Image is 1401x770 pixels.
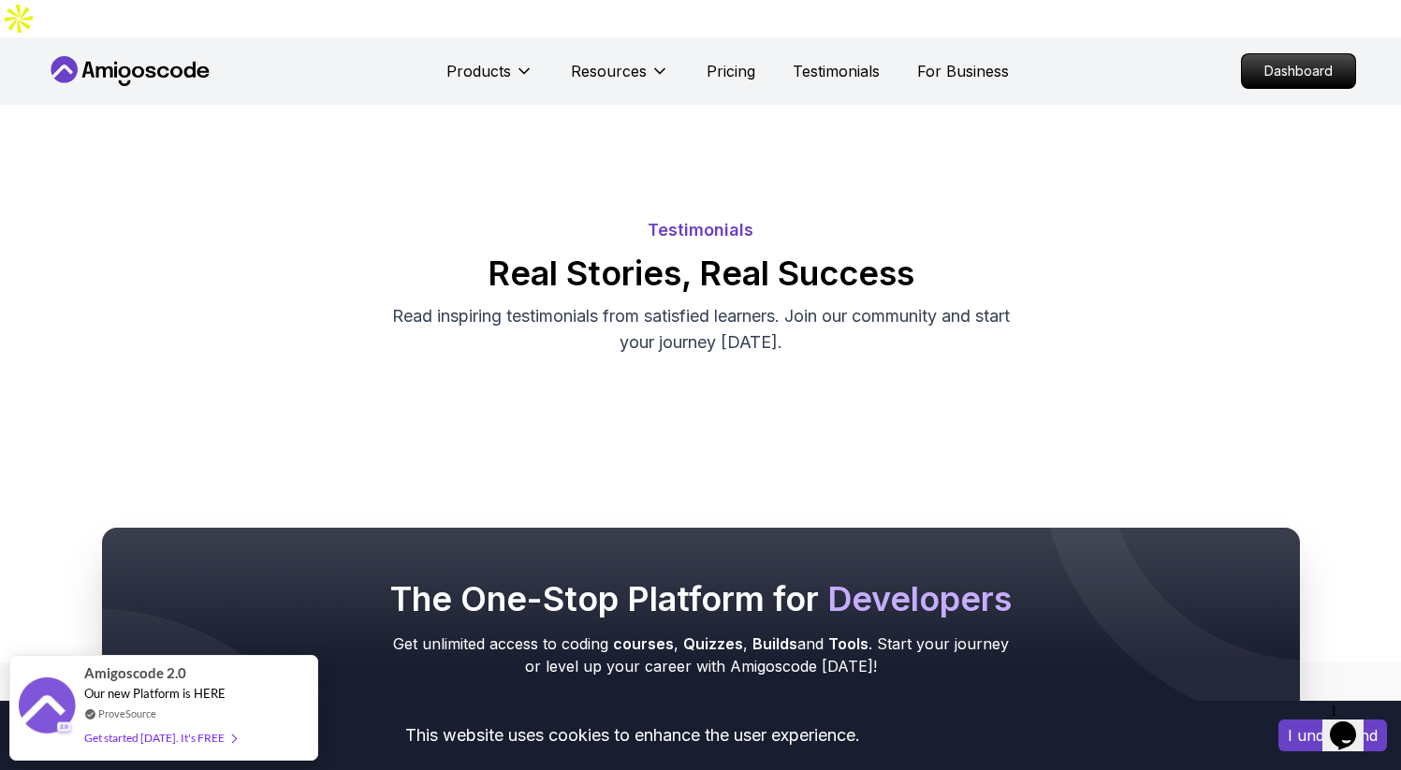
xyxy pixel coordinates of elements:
[917,60,1009,82] a: For Business
[827,578,1012,619] span: Developers
[752,634,797,653] span: Builds
[387,580,1015,617] h2: The One-Stop Platform for
[571,60,669,97] button: Resources
[14,715,1250,756] div: This website uses cookies to enhance the user experience.
[446,60,533,97] button: Products
[1242,54,1355,88] p: Dashboard
[1322,695,1382,751] iframe: chat widget
[98,705,156,721] a: ProveSource
[446,60,511,82] p: Products
[84,662,186,684] span: Amigoscode 2.0
[571,60,647,82] p: Resources
[387,303,1015,356] p: Read inspiring testimonials from satisfied learners. Join our community and start your journey [D...
[387,632,1015,677] p: Get unlimited access to coding , , and . Start your journey or level up your career with Amigosco...
[707,60,755,82] a: Pricing
[84,686,226,701] span: Our new Platform is HERE
[19,677,75,738] img: provesource social proof notification image
[683,634,743,653] span: Quizzes
[46,217,1356,243] p: Testimonials
[1278,719,1387,751] button: Accept cookies
[46,254,1356,292] h2: Real Stories, Real Success
[613,634,674,653] span: courses
[828,634,868,653] span: Tools
[793,60,880,82] a: Testimonials
[84,727,236,748] div: Get started [DATE]. It's FREE
[1241,53,1356,89] a: Dashboard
